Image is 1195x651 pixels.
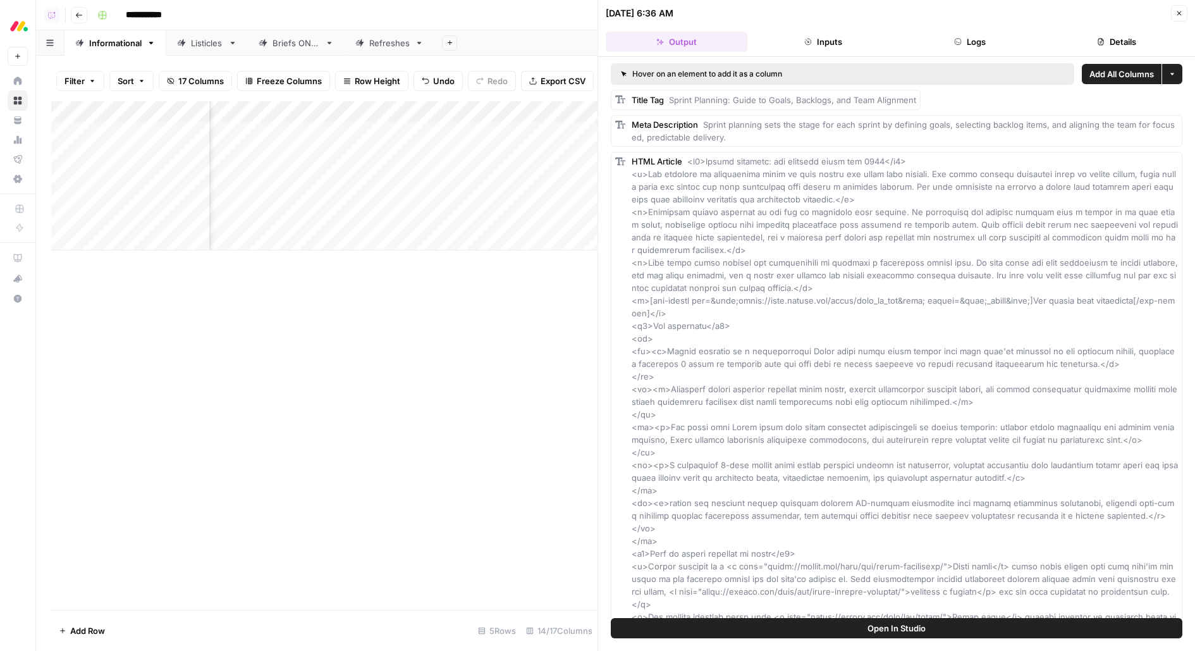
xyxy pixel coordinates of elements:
[51,621,113,641] button: Add Row
[8,169,28,189] a: Settings
[191,37,223,49] div: Listicles
[248,30,345,56] a: Briefs ONLY
[606,7,673,20] div: [DATE] 6:36 AM
[89,37,142,49] div: Informational
[473,621,521,641] div: 5 Rows
[237,71,330,91] button: Freeze Columns
[8,149,28,170] a: Flightpath
[8,268,28,288] button: What's new?
[669,95,916,105] span: Sprint Planning: Guide to Goals, Backlogs, and Team Alignment
[468,71,516,91] button: Redo
[8,248,28,268] a: AirOps Academy
[632,120,1175,142] span: Sprint planning sets the stage for each sprint by defining goals, selecting backlog items, and al...
[64,30,166,56] a: Informational
[8,71,28,91] a: Home
[867,622,926,635] span: Open In Studio
[632,120,698,130] span: Meta Description
[345,30,434,56] a: Refreshes
[166,30,248,56] a: Listicles
[521,621,597,641] div: 14/17 Columns
[521,71,594,91] button: Export CSV
[56,71,104,91] button: Filter
[632,156,682,166] span: HTML Article
[1089,68,1154,80] span: Add All Columns
[355,75,400,87] span: Row Height
[273,37,320,49] div: Briefs ONLY
[8,15,30,37] img: Monday.com Logo
[369,37,410,49] div: Refreshes
[118,75,134,87] span: Sort
[611,618,1182,638] button: Open In Studio
[433,75,455,87] span: Undo
[159,71,232,91] button: 17 Columns
[109,71,154,91] button: Sort
[8,10,28,42] button: Workspace: Monday.com
[70,624,105,637] span: Add Row
[257,75,322,87] span: Freeze Columns
[487,75,508,87] span: Redo
[8,90,28,111] a: Browse
[541,75,585,87] span: Export CSV
[8,130,28,150] a: Usage
[8,269,27,288] div: What's new?
[8,110,28,130] a: Your Data
[752,32,894,52] button: Inputs
[1082,64,1161,84] button: Add All Columns
[335,71,408,91] button: Row Height
[8,288,28,309] button: Help + Support
[1046,32,1187,52] button: Details
[178,75,224,87] span: 17 Columns
[606,32,747,52] button: Output
[414,71,463,91] button: Undo
[621,68,923,80] div: Hover on an element to add it as a column
[899,32,1041,52] button: Logs
[64,75,85,87] span: Filter
[632,95,664,105] span: Title Tag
